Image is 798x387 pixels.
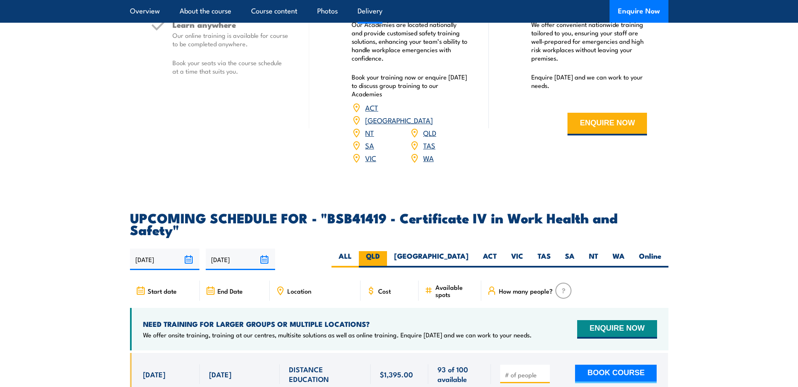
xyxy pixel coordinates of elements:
label: WA [605,251,632,268]
label: TAS [530,251,558,268]
h4: NEED TRAINING FOR LARGER GROUPS OR MULTIPLE LOCATIONS? [143,319,532,329]
input: # of people [505,371,547,379]
a: ACT [365,102,378,112]
a: QLD [423,127,436,138]
a: TAS [423,140,435,150]
a: NT [365,127,374,138]
p: Enquire [DATE] and we can work to your needs. [531,73,647,90]
label: Online [632,251,668,268]
a: SA [365,140,374,150]
a: WA [423,153,434,163]
p: Our Academies are located nationally and provide customised safety training solutions, enhancing ... [352,20,468,62]
label: [GEOGRAPHIC_DATA] [387,251,476,268]
span: [DATE] [143,369,165,379]
label: NT [582,251,605,268]
label: QLD [359,251,387,268]
p: Our online training is available for course to be completed anywhere. [172,31,289,48]
span: Location [287,287,311,294]
a: VIC [365,153,376,163]
input: From date [130,249,199,270]
a: [GEOGRAPHIC_DATA] [365,115,433,125]
button: ENQUIRE NOW [567,113,647,135]
span: Available spots [435,284,475,298]
p: Book your training now or enquire [DATE] to discuss group training to our Academies [352,73,468,98]
label: VIC [504,251,530,268]
button: ENQUIRE NOW [577,320,657,339]
span: Start date [148,287,177,294]
span: DISTANCE EDUCATION [289,364,361,384]
span: End Date [217,287,243,294]
label: ALL [331,251,359,268]
input: To date [206,249,275,270]
p: We offer convenient nationwide training tailored to you, ensuring your staff are well-prepared fo... [531,20,647,62]
p: Book your seats via the course schedule at a time that suits you. [172,58,289,75]
h2: UPCOMING SCHEDULE FOR - "BSB41419 - Certificate IV in Work Health and Safety" [130,212,668,235]
p: We offer onsite training, training at our centres, multisite solutions as well as online training... [143,331,532,339]
span: $1,395.00 [380,369,413,379]
label: SA [558,251,582,268]
span: 93 of 100 available [437,364,482,384]
label: ACT [476,251,504,268]
button: BOOK COURSE [575,365,657,383]
span: Cost [378,287,391,294]
span: How many people? [499,287,553,294]
span: [DATE] [209,369,231,379]
h5: Learn anywhere [172,21,289,29]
